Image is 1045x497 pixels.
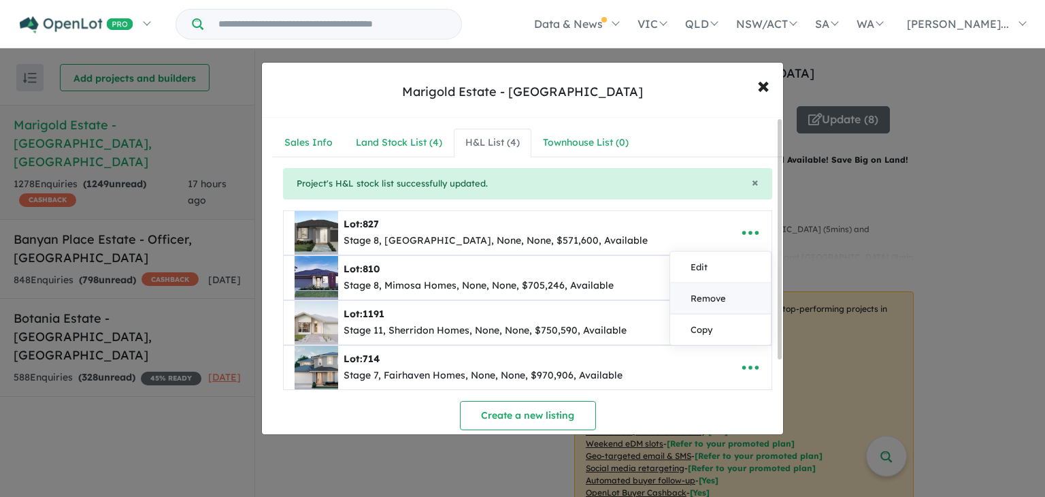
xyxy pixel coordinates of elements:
div: Stage 8, Mimosa Homes, None, None, $705,246, Available [344,278,614,294]
span: 714 [363,353,380,365]
img: Marigold%20Estate%20-%20Tarneit%20-%20Lot%20810___1724645648.jpg [295,256,338,300]
div: Townhouse List ( 0 ) [543,135,629,151]
b: Lot: [344,308,384,320]
div: Land Stock List ( 4 ) [356,135,442,151]
span: × [752,174,759,190]
img: Marigold%20Estate%20-%20Tarneit%20-%20Lot%201191___1738817070.jpg [295,301,338,344]
input: Try estate name, suburb, builder or developer [206,10,459,39]
div: H&L List ( 4 ) [465,135,520,151]
a: Edit [670,251,771,283]
div: Project's H&L stock list successfully updated. [283,168,772,199]
div: Sales Info [284,135,333,151]
b: Lot: [344,218,379,230]
a: Copy [670,314,771,344]
button: Close [752,176,759,189]
div: Stage 7, Fairhaven Homes, None, None, $970,906, Available [344,368,623,384]
span: 1191 [363,308,384,320]
a: Remove [670,283,771,314]
span: [PERSON_NAME]... [907,17,1009,31]
div: Marigold Estate - [GEOGRAPHIC_DATA] [402,83,643,101]
img: Marigold%20Estate%20-%20Tarneit%20-%20Lot%20714___1738817072.jpg [295,346,338,389]
span: × [757,70,769,99]
span: 827 [363,218,379,230]
img: Marigold%20Estate%20-%20Tarneit%20-%20Lot%20827___1738817066.jpg [295,211,338,255]
b: Lot: [344,353,380,365]
div: Stage 11, Sherridon Homes, None, None, $750,590, Available [344,323,627,339]
b: Lot: [344,263,380,275]
div: Stage 8, [GEOGRAPHIC_DATA], None, None, $571,600, Available [344,233,648,249]
button: Create a new listing [460,401,596,430]
span: 810 [363,263,380,275]
img: Openlot PRO Logo White [20,16,133,33]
